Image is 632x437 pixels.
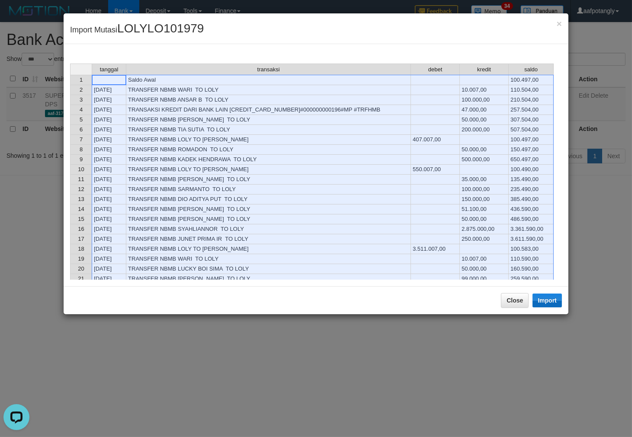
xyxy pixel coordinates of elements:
[126,264,411,274] td: TRANSFER NBMB LUCKY BOI SIMA TO LOLY
[509,145,554,155] td: 150.497,00
[460,254,509,264] td: 10.007,00
[80,106,83,113] span: 4
[92,274,126,284] td: [DATE]
[126,185,411,195] td: TRANSFER NBMB SARMANTO TO LOLY
[80,126,83,133] span: 6
[509,204,554,214] td: 436.590,00
[92,234,126,244] td: [DATE]
[92,105,126,115] td: [DATE]
[92,175,126,185] td: [DATE]
[509,264,554,274] td: 160.590,00
[460,125,509,135] td: 200.000,00
[80,86,83,93] span: 2
[477,67,491,73] span: kredit
[78,206,84,212] span: 14
[411,135,460,145] td: 407.007,00
[80,77,83,83] span: 1
[411,244,460,254] td: 3.511.007,00
[557,19,562,29] span: ×
[460,115,509,125] td: 50.000,00
[126,155,411,165] td: TRANSFER NBMB KADEK HENDRAWA TO LOLY
[126,125,411,135] td: TRANSFER NBMB TIA SUTIA TO LOLY
[509,254,554,264] td: 110.590,00
[460,224,509,234] td: 2.875.000,00
[460,214,509,224] td: 50.000,00
[509,165,554,175] td: 100.490,00
[80,156,83,163] span: 9
[78,246,84,252] span: 18
[92,95,126,105] td: [DATE]
[509,185,554,195] td: 235.490,00
[80,116,83,123] span: 5
[509,244,554,254] td: 100.583,00
[78,186,84,192] span: 12
[509,95,554,105] td: 210.504,00
[126,105,411,115] td: TRANSAKSI KREDIT DARI BANK LAIN [CREDIT_CARD_NUMBER]#000000000196#MP #TRFHMB
[524,67,538,73] span: saldo
[460,95,509,105] td: 100.000,00
[460,185,509,195] td: 100.000,00
[509,75,554,85] td: 100.497,00
[460,274,509,284] td: 99.000,00
[460,105,509,115] td: 47.000,00
[92,85,126,95] td: [DATE]
[78,226,84,232] span: 16
[126,175,411,185] td: TRANSFER NBMB [PERSON_NAME] TO LOLY
[78,236,84,242] span: 17
[126,135,411,145] td: TRANSFER NBMB LOLY TO [PERSON_NAME]
[411,165,460,175] td: 550.007,00
[257,67,280,73] span: transaksi
[92,224,126,234] td: [DATE]
[501,293,529,308] button: Close
[460,204,509,214] td: 51.100,00
[92,155,126,165] td: [DATE]
[460,85,509,95] td: 10.007,00
[92,165,126,175] td: [DATE]
[78,275,84,282] span: 21
[460,145,509,155] td: 50.000,00
[78,216,84,222] span: 15
[509,125,554,135] td: 507.504,00
[78,176,84,182] span: 11
[509,105,554,115] td: 257.504,00
[460,234,509,244] td: 250.000,00
[460,155,509,165] td: 500.000,00
[126,274,411,284] td: TRANSFER NBMB [PERSON_NAME] TO LOLY
[78,255,84,262] span: 19
[509,85,554,95] td: 110.504,00
[126,234,411,244] td: TRANSFER NBMB JUNET PRIMA IR TO LOLY
[80,146,83,153] span: 8
[428,67,443,73] span: debet
[126,165,411,175] td: TRANSFER NBMB LOLY TO [PERSON_NAME]
[3,3,29,29] button: Open LiveChat chat widget
[509,175,554,185] td: 135.490,00
[126,85,411,95] td: TRANSFER NBMB WARI TO LOLY
[92,214,126,224] td: [DATE]
[78,166,84,172] span: 10
[92,185,126,195] td: [DATE]
[126,145,411,155] td: TRANSFER NBMB ROMADON TO LOLY
[92,204,126,214] td: [DATE]
[92,115,126,125] td: [DATE]
[126,75,411,85] td: Saldo Awal
[92,125,126,135] td: [DATE]
[460,195,509,204] td: 150.000,00
[509,155,554,165] td: 650.497,00
[509,195,554,204] td: 385.490,00
[78,265,84,272] span: 20
[126,115,411,125] td: TRANSFER NBMB [PERSON_NAME] TO LOLY
[126,224,411,234] td: TRANSFER NBMB SYAHLIANNOR TO LOLY
[126,244,411,254] td: TRANSFER NBMB LOLY TO [PERSON_NAME]
[117,22,204,35] span: LOLYLO101979
[509,234,554,244] td: 3.611.590,00
[509,274,554,284] td: 259.590,00
[533,293,562,307] button: Import
[100,67,119,73] span: tanggal
[126,95,411,105] td: TRANSFER NBMB ANSAR B TO LOLY
[557,19,562,28] button: Close
[126,204,411,214] td: TRANSFER NBMB [PERSON_NAME] TO LOLY
[126,195,411,204] td: TRANSFER NBMB DIO ADITYA PUT TO LOLY
[92,145,126,155] td: [DATE]
[70,64,92,75] th: Select whole grid
[509,214,554,224] td: 486.590,00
